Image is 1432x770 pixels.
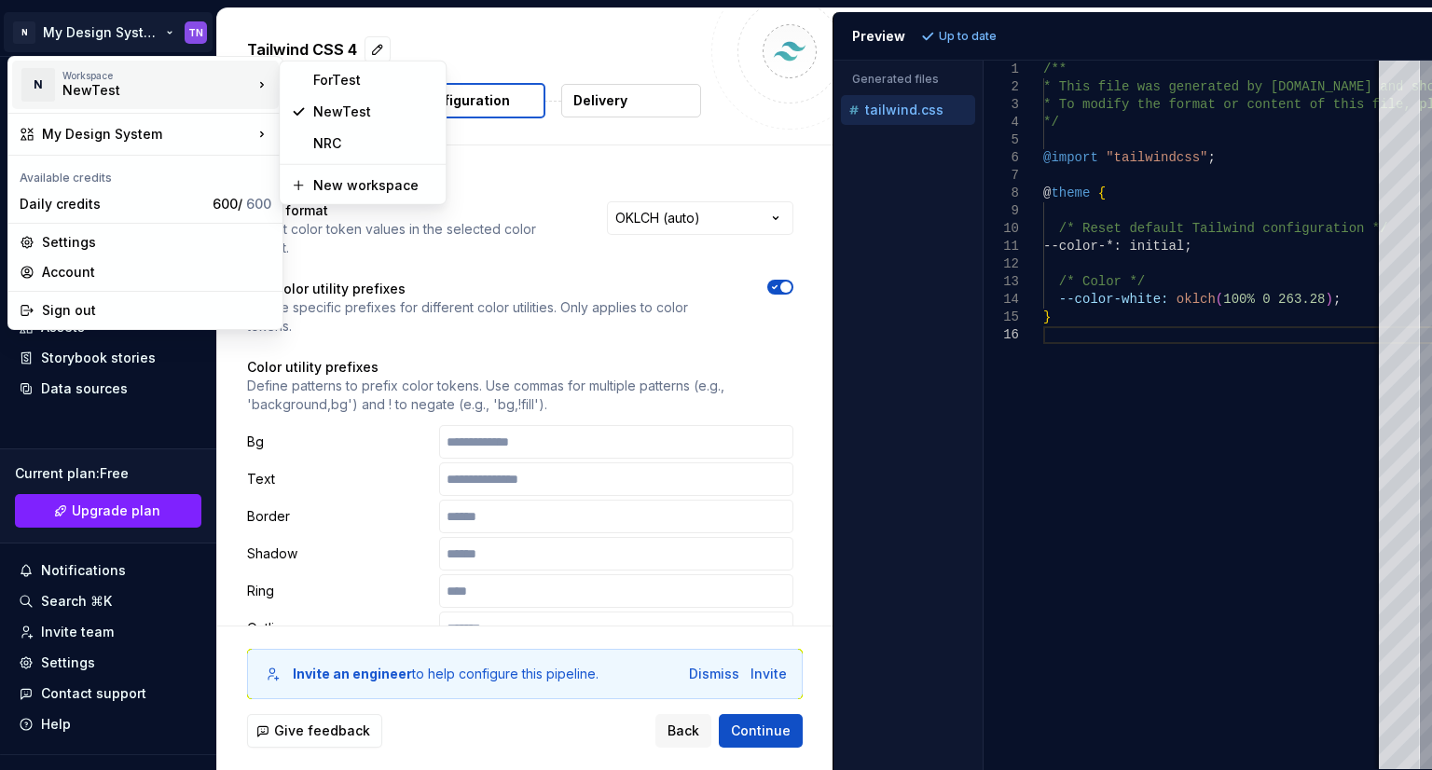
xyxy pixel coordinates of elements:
[20,195,205,213] div: Daily credits
[12,159,279,189] div: Available credits
[313,71,434,89] div: ForTest
[42,301,271,320] div: Sign out
[62,81,221,100] div: NewTest
[313,176,434,195] div: New workspace
[213,196,271,212] span: 600 /
[246,196,271,212] span: 600
[313,103,434,121] div: NewTest
[313,134,434,153] div: NRC
[62,70,253,81] div: Workspace
[21,68,55,102] div: N
[42,125,253,144] div: My Design System
[42,233,271,252] div: Settings
[42,263,271,282] div: Account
